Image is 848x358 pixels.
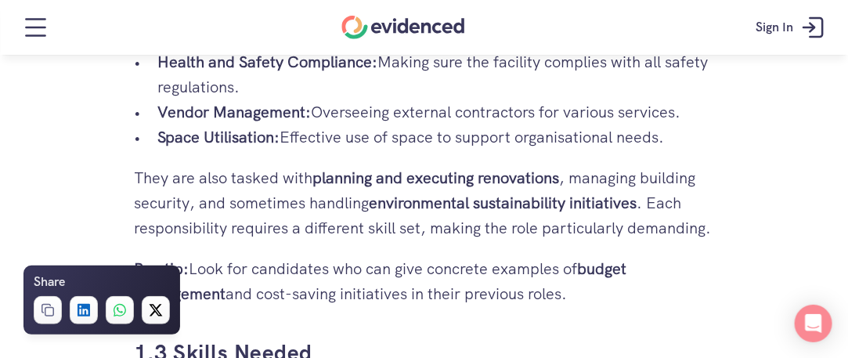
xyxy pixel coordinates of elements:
[135,165,714,240] p: They are also tasked with , managing building security, and sometimes handling . Each responsibil...
[135,256,714,306] p: Look for candidates who can give concrete examples of and cost-saving initiatives in their previo...
[795,305,832,342] div: Open Intercom Messenger
[158,127,280,147] strong: Space Utilisation:
[342,16,465,39] a: Home
[370,193,637,213] strong: environmental sustainability initiatives
[313,168,560,188] strong: planning and executing renovations
[135,259,189,279] strong: Pro-tip:
[756,17,793,38] p: Sign In
[34,272,65,292] h6: Share
[744,4,840,51] a: Sign In
[158,125,714,150] p: Effective use of space to support organisational needs.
